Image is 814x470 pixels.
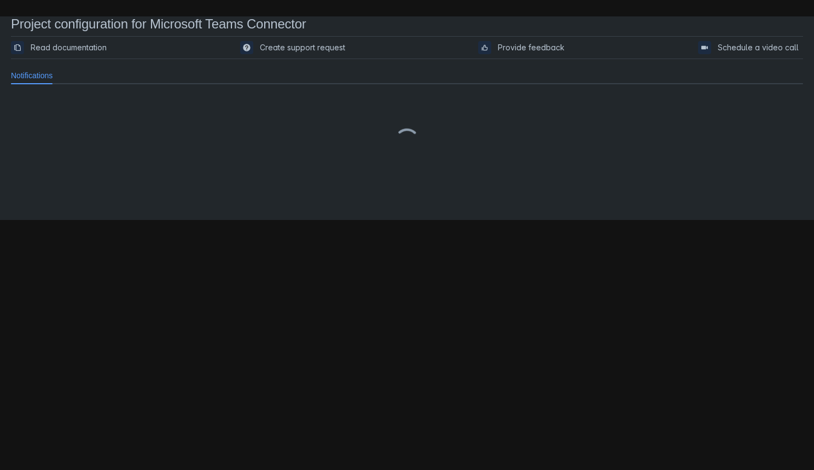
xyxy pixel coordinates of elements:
[700,43,709,52] span: videoCall
[13,43,22,52] span: documentation
[260,42,345,53] span: Create support request
[11,70,53,81] span: Notifications
[478,41,569,54] a: Provide feedback
[698,41,803,54] a: Schedule a video call
[11,16,803,32] div: Project configuration for Microsoft Teams Connector
[498,42,565,53] span: Provide feedback
[240,41,350,54] a: Create support request
[480,43,489,52] span: feedback
[11,41,111,54] a: Read documentation
[31,42,107,53] span: Read documentation
[242,43,251,52] span: support
[718,42,799,53] span: Schedule a video call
